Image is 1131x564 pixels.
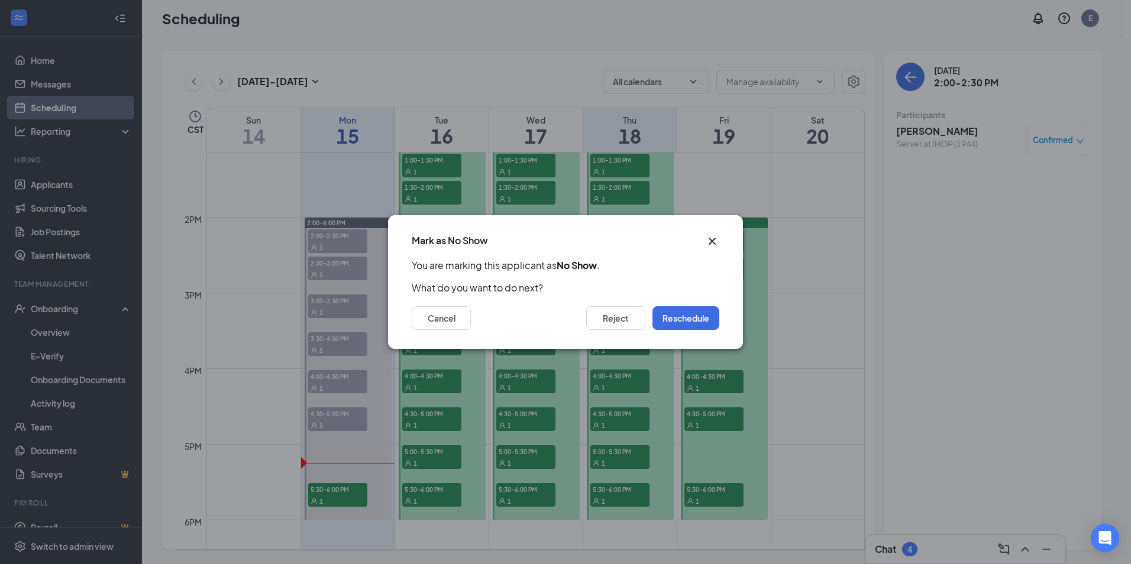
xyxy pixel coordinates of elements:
[652,306,719,330] button: Reschedule
[412,281,719,294] p: What do you want to do next?
[557,259,597,271] b: No Show
[412,259,719,272] p: You are marking this applicant as .
[705,234,719,248] svg: Cross
[412,234,488,247] h3: Mark as No Show
[586,306,645,330] button: Reject
[1091,524,1119,552] div: Open Intercom Messenger
[412,306,471,330] button: Cancel
[705,234,719,248] button: Close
